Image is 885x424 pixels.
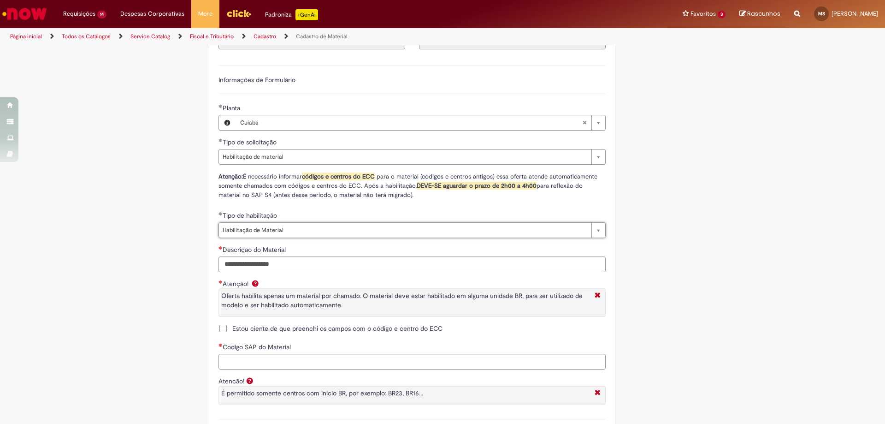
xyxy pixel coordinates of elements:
p: +GenAi [295,9,318,20]
strong: Atenção: [218,173,243,180]
strong: DEVE-SE aguardar o prazo de 2h00 a 4h00 [417,182,537,190]
ul: Trilhas de página [7,28,583,45]
button: Planta, Visualizar este registro Cuiabá [219,115,236,130]
p: Oferta habilita apenas um material por chamado. O material deve estar habilitado em alguma unidad... [221,291,590,310]
span: É necessário informar para o material (códigos e centros antigos) essa oferta atende automaticame... [218,173,597,199]
a: CuiabáLimpar campo Planta [236,115,605,130]
a: Cadastro de Material [296,33,348,40]
input: Codigo SAP do Material [218,354,606,370]
i: Fechar More information Por question_aten_o [592,291,603,301]
span: Codigo SAP do Material [223,343,293,351]
img: ServiceNow [1,5,48,23]
abbr: Limpar campo Planta [578,115,591,130]
span: Obrigatório Preenchido [218,138,223,142]
span: More [198,9,212,18]
div: Padroniza [265,9,318,20]
a: Página inicial [10,33,42,40]
a: Todos os Catálogos [62,33,111,40]
span: MS [818,11,825,17]
span: Ajuda para Atencão! [244,377,255,384]
a: Rascunhos [739,10,780,18]
input: Descrição do Material [218,257,606,272]
span: Rascunhos [747,9,780,18]
span: Cuiabá [240,115,582,130]
span: Obrigatório Preenchido [218,212,223,215]
span: Ajuda para Atenção! [250,280,261,287]
a: Fiscal e Tributário [190,33,234,40]
i: Fechar More information Por question_atencao [592,388,603,398]
img: click_logo_yellow_360x200.png [226,6,251,20]
span: Requisições [63,9,95,18]
span: Descrição do Material [223,245,288,254]
label: Atencão! [218,377,244,385]
span: 14 [97,11,106,18]
label: Informações de Formulário [218,76,295,84]
span: [PERSON_NAME] [832,10,878,18]
span: Obrigatório [218,280,223,284]
span: Tipo de habilitação [223,211,279,220]
span: Favoritos [690,9,716,18]
a: Service Catalog [130,33,170,40]
span: Atenção! [223,280,250,288]
span: 3 [718,11,726,18]
span: códigos e centros do ECC [302,173,375,180]
span: Despesas Corporativas [120,9,184,18]
span: Necessários - Planta [223,104,242,112]
span: Necessários [218,246,223,250]
span: Estou ciente de que preenchi os campos com o código e centro do ECC [232,324,442,333]
span: Habilitação de Material [223,223,587,238]
span: Necessários [218,343,223,347]
a: Cadastro [254,33,276,40]
span: Obrigatório Preenchido [218,104,223,108]
p: É permitido somente centros com inicio BR, por exemplo: BR23, BR16... [221,388,590,398]
span: Habilitação de material [223,149,587,164]
span: Tipo de solicitação [223,138,278,146]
